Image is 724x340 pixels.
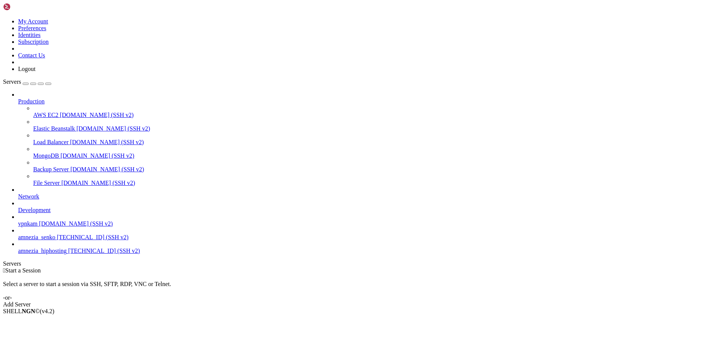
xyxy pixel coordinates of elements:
a: Elastic Beanstalk [DOMAIN_NAME] (SSH v2) [33,125,721,132]
a: Development [18,207,721,214]
b: NGN [22,308,35,314]
span: amnezia_senko [18,234,55,240]
a: Servers [3,78,51,85]
span: [DOMAIN_NAME] (SSH v2) [60,112,134,118]
a: Preferences [18,25,46,31]
span: [DOMAIN_NAME] (SSH v2) [70,139,144,145]
span: Servers [3,78,21,85]
a: File Server [DOMAIN_NAME] (SSH v2) [33,180,721,186]
li: amnezia_hiphosting [TECHNICAL_ID] (SSH v2) [18,241,721,254]
span: [DOMAIN_NAME] (SSH v2) [60,152,134,159]
a: amnezia_hiphosting [TECHNICAL_ID] (SSH v2) [18,248,721,254]
div: Servers [3,260,721,267]
span: Production [18,98,44,105]
span: SHELL © [3,308,54,314]
span: [DOMAIN_NAME] (SSH v2) [39,220,113,227]
a: Production [18,98,721,105]
a: Logout [18,66,35,72]
div: Select a server to start a session via SSH, SFTP, RDP, VNC or Telnet. -or- [3,274,721,301]
span: Backup Server [33,166,69,172]
a: Identities [18,32,41,38]
span: File Server [33,180,60,186]
span: [DOMAIN_NAME] (SSH v2) [71,166,144,172]
li: MongoDB [DOMAIN_NAME] (SSH v2) [33,146,721,159]
div: Add Server [3,301,721,308]
li: Load Balancer [DOMAIN_NAME] (SSH v2) [33,132,721,146]
span: Network [18,193,39,200]
span: Elastic Beanstalk [33,125,75,132]
img: Shellngn [3,3,46,11]
span: vpnkam [18,220,38,227]
li: Backup Server [DOMAIN_NAME] (SSH v2) [33,159,721,173]
span: AWS EC2 [33,112,58,118]
span: [DOMAIN_NAME] (SSH v2) [61,180,135,186]
a: Subscription [18,38,49,45]
a: Network [18,193,721,200]
span: [TECHNICAL_ID] (SSH v2) [68,248,140,254]
a: Contact Us [18,52,45,58]
li: Elastic Beanstalk [DOMAIN_NAME] (SSH v2) [33,118,721,132]
span: [DOMAIN_NAME] (SSH v2) [77,125,150,132]
li: vpnkam [DOMAIN_NAME] (SSH v2) [18,214,721,227]
span: 4.2.0 [40,308,55,314]
span: MongoDB [33,152,59,159]
a: vpnkam [DOMAIN_NAME] (SSH v2) [18,220,721,227]
span: Development [18,207,51,213]
span: [TECHNICAL_ID] (SSH v2) [57,234,129,240]
a: MongoDB [DOMAIN_NAME] (SSH v2) [33,152,721,159]
li: Production [18,91,721,186]
span: Start a Session [5,267,41,274]
a: Backup Server [DOMAIN_NAME] (SSH v2) [33,166,721,173]
li: amnezia_senko [TECHNICAL_ID] (SSH v2) [18,227,721,241]
li: Network [18,186,721,200]
span: amnezia_hiphosting [18,248,67,254]
li: AWS EC2 [DOMAIN_NAME] (SSH v2) [33,105,721,118]
a: Load Balancer [DOMAIN_NAME] (SSH v2) [33,139,721,146]
a: AWS EC2 [DOMAIN_NAME] (SSH v2) [33,112,721,118]
span: Load Balancer [33,139,69,145]
a: amnezia_senko [TECHNICAL_ID] (SSH v2) [18,234,721,241]
li: Development [18,200,721,214]
li: File Server [DOMAIN_NAME] (SSH v2) [33,173,721,186]
a: My Account [18,18,48,25]
span:  [3,267,5,274]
